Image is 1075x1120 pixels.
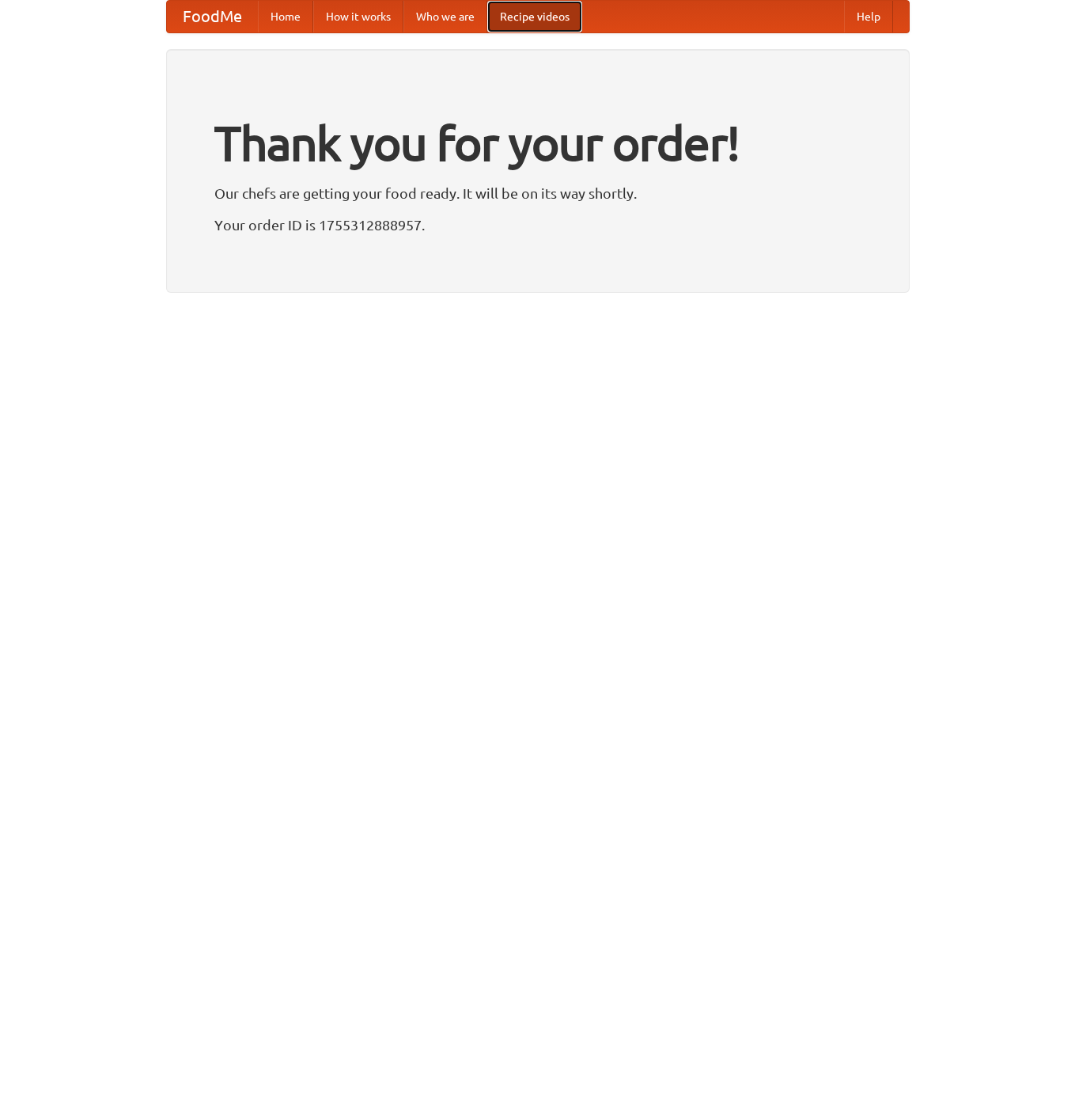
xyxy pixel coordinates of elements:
[214,105,861,181] h1: Thank you for your order!
[167,1,258,32] a: FoodMe
[844,1,893,32] a: Help
[214,213,861,237] p: Your order ID is 1755312888957.
[403,1,487,32] a: Who we are
[487,1,582,32] a: Recipe videos
[258,1,313,32] a: Home
[214,181,861,205] p: Our chefs are getting your food ready. It will be on its way shortly.
[313,1,403,32] a: How it works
